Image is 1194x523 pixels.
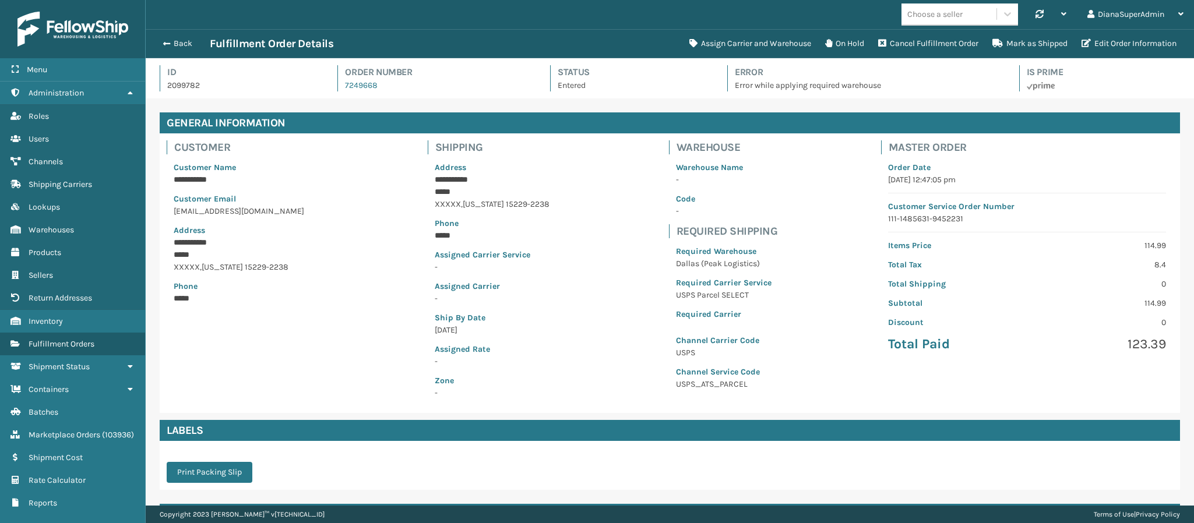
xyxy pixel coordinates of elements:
span: Inventory [29,316,63,326]
p: Items Price [888,239,1020,252]
p: Order Date [888,161,1166,174]
p: Required Carrier [676,308,772,320]
span: Shipment Status [29,362,90,372]
span: 15229-2238 [506,199,550,209]
p: Channel Carrier Code [676,334,772,347]
p: 0 [1034,278,1166,290]
button: On Hold [818,32,871,55]
p: - [676,174,772,186]
p: Total Shipping [888,278,1020,290]
span: XXXXX [174,262,200,272]
h4: Error [735,65,998,79]
h3: Fulfillment Order Details [210,37,333,51]
p: 2099782 [167,79,316,91]
button: Print Packing Slip [167,462,252,483]
p: USPS Parcel SELECT [676,289,772,301]
p: Phone [174,280,318,292]
span: Lookups [29,202,60,212]
p: Customer Name [174,161,318,174]
span: Rate Calculator [29,475,86,485]
p: Total Tax [888,259,1020,271]
span: [US_STATE] [202,262,243,272]
h4: Labels [160,420,1180,441]
span: Return Addresses [29,293,92,303]
p: Ship By Date [435,312,559,324]
button: Back [156,38,210,49]
p: Phone [435,217,559,229]
p: Error while applying required warehouse [735,79,998,91]
p: Assigned Rate [435,343,559,355]
button: Mark as Shipped [985,32,1075,55]
span: [US_STATE] [463,199,504,209]
div: | [1094,506,1180,523]
p: Zone [435,374,559,387]
h4: Customer [174,140,325,154]
h4: Shipping [435,140,566,154]
p: 0 [1034,316,1166,328]
p: Warehouse Name [676,161,772,174]
p: USPS [676,347,772,359]
span: Batches [29,407,58,417]
i: On Hold [825,39,832,47]
p: Channel Service Code [676,366,772,378]
img: logo [17,12,128,47]
button: Edit Order Information [1075,32,1184,55]
i: Edit [1082,39,1091,47]
p: - [676,205,772,217]
a: Privacy Policy [1136,510,1180,518]
div: Choose a seller [907,8,963,20]
span: - [435,374,559,398]
p: - [435,292,559,305]
span: Shipping Carriers [29,179,92,189]
h4: Required Shipping [677,224,779,238]
p: Total Paid [888,335,1020,353]
p: Required Warehouse [676,245,772,257]
span: Channels [29,157,63,167]
p: 114.99 [1034,297,1166,309]
button: Assign Carrier and Warehouse [682,32,818,55]
span: Reports [29,498,57,508]
a: 7249668 [345,80,378,90]
i: Cancel Fulfillment Order [878,39,886,47]
i: Assign Carrier and Warehouse [689,39,698,47]
h4: Order Number [345,65,529,79]
h4: Master Order [889,140,1173,154]
p: Assigned Carrier Service [435,249,559,261]
p: Assigned Carrier [435,280,559,292]
p: 8.4 [1034,259,1166,271]
span: Warehouses [29,225,74,235]
a: Terms of Use [1094,510,1134,518]
span: , [461,199,463,209]
span: Containers [29,384,69,394]
h4: General Information [160,112,1180,133]
p: - [435,261,559,273]
p: Code [676,193,772,205]
button: Cancel Fulfillment Order [871,32,985,55]
p: [DATE] 12:47:05 pm [888,174,1166,186]
p: Customer Service Order Number [888,200,1166,213]
span: Products [29,248,61,257]
p: Entered [558,79,706,91]
p: 114.99 [1034,239,1166,252]
p: [EMAIL_ADDRESS][DOMAIN_NAME] [174,205,318,217]
span: Administration [29,88,84,98]
p: Copyright 2023 [PERSON_NAME]™ v [TECHNICAL_ID] [160,506,325,523]
span: Menu [27,65,47,75]
p: Subtotal [888,297,1020,309]
p: Dallas (Peak Logistics) [676,257,772,270]
span: Address [174,225,205,235]
span: 15229-2238 [245,262,288,272]
span: Marketplace Orders [29,430,100,440]
span: Shipment Cost [29,453,83,462]
h4: Warehouse [677,140,779,154]
span: Fulfillment Orders [29,339,94,349]
p: [DATE] [435,324,559,336]
p: Customer Email [174,193,318,205]
p: - [435,355,559,367]
p: 111-1485631-9452231 [888,213,1166,225]
span: ( 103936 ) [102,430,134,440]
p: 123.39 [1034,335,1166,353]
p: Discount [888,316,1020,328]
span: Address [435,162,466,172]
i: Mark as Shipped [992,39,1003,47]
